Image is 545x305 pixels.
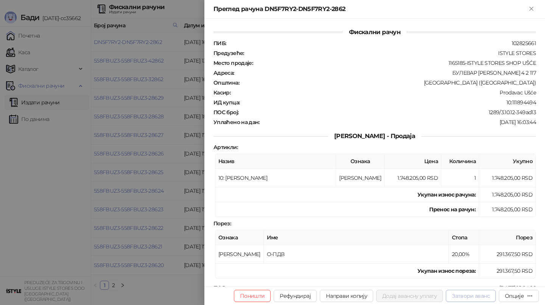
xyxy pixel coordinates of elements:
[385,154,441,169] th: Цена
[215,154,336,169] th: Назив
[246,285,537,291] div: [DATE] 16:04:00
[240,79,537,86] div: [GEOGRAPHIC_DATA] ([GEOGRAPHIC_DATA])
[274,290,317,302] button: Рефундирај
[213,69,234,76] strong: Адреса :
[417,191,476,198] strong: Укупан износ рачуна :
[336,154,385,169] th: Ознака
[499,290,539,302] button: Опције
[320,290,373,302] button: Направи копију
[505,292,524,299] div: Опције
[479,245,536,264] td: 291.367,50 RSD
[245,50,537,57] div: ISTYLE STORES
[234,290,271,302] button: Поништи
[479,202,536,217] td: 1.748.205,00 RSD
[479,187,536,202] td: 1.748.205,00 RSD
[417,267,476,274] strong: Укупан износ пореза:
[231,89,537,96] div: Prodavac Ušće
[479,154,536,169] th: Укупно
[264,230,449,245] th: Име
[213,220,231,227] strong: Порез :
[441,154,479,169] th: Количина
[213,119,260,126] strong: Уплаћено на дан :
[215,169,336,187] td: 10: [PERSON_NAME]
[213,5,527,14] div: Преглед рачуна DN5F7RY2-DN5F7RY2-2862
[227,40,537,47] div: 102825661
[235,69,537,76] div: БУЛЕВАР [PERSON_NAME] 4 2 117
[213,60,253,66] strong: Место продаје :
[213,40,226,47] strong: ПИБ :
[213,144,238,151] strong: Артикли :
[376,290,443,302] button: Додај авансну уплату
[240,99,537,106] div: 10:111894494
[336,169,385,187] td: [PERSON_NAME]
[527,5,536,14] button: Close
[446,290,496,302] button: Затвори аванс
[326,292,367,299] span: Направи копију
[254,60,537,66] div: 1165185-ISTYLE STORES SHOP UŠĆE
[260,119,537,126] div: [DATE] 16:03:44
[343,28,406,36] span: Фискални рачун
[479,264,536,278] td: 291.367,50 RSD
[215,230,264,245] th: Ознака
[215,245,264,264] td: [PERSON_NAME]
[429,206,476,213] strong: Пренос на рачун :
[213,50,244,57] strong: Предузеће :
[449,245,479,264] td: 20,00%
[213,285,245,291] strong: ПФР време :
[385,169,441,187] td: 1.748.205,00 RSD
[213,109,238,116] strong: ПОС број :
[239,109,537,116] div: 1289/3.10.12-349ad13
[441,169,479,187] td: 1
[479,169,536,187] td: 1.748.205,00 RSD
[213,79,239,86] strong: Општина :
[449,230,479,245] th: Стопа
[213,89,230,96] strong: Касир :
[264,245,449,264] td: О-ПДВ
[328,132,421,140] span: [PERSON_NAME] - Продаја
[479,230,536,245] th: Порез
[213,99,240,106] strong: ИД купца :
